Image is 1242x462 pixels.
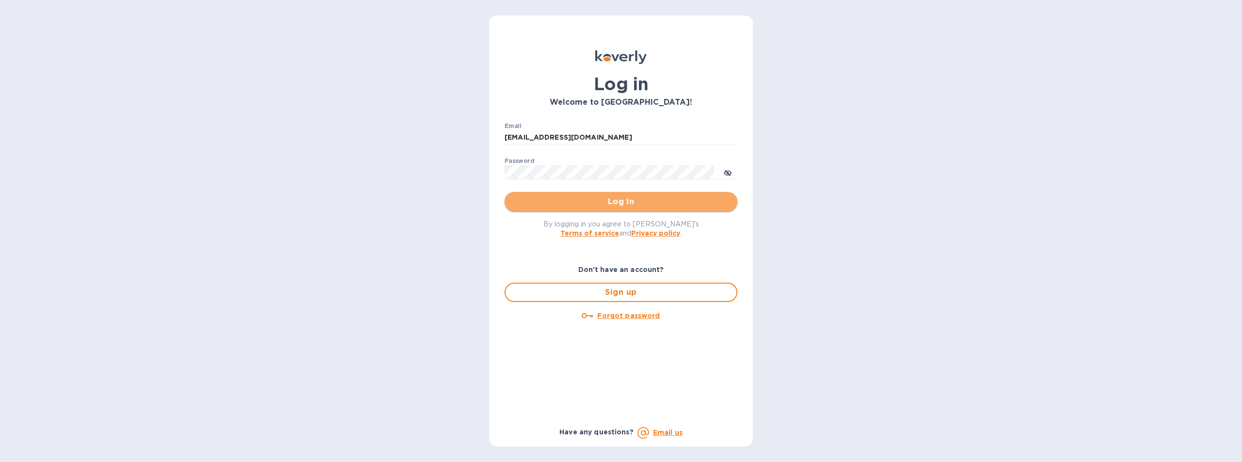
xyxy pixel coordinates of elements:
a: Email us [653,429,683,436]
button: Sign up [505,283,737,302]
u: Forgot password [597,312,660,319]
span: Sign up [513,287,729,298]
h1: Log in [505,74,737,94]
img: Koverly [595,50,647,64]
label: Email [505,123,522,129]
b: Don't have an account? [578,266,664,273]
input: Enter email address [505,130,737,145]
button: Log in [505,192,737,211]
h3: Welcome to [GEOGRAPHIC_DATA]! [505,98,737,107]
span: Log in [512,196,730,207]
a: Privacy policy [631,229,680,237]
a: Terms of service [560,229,619,237]
label: Password [505,158,534,164]
b: Have any questions? [559,428,634,436]
button: toggle password visibility [718,162,737,182]
span: By logging in you agree to [PERSON_NAME]'s and . [543,220,699,237]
